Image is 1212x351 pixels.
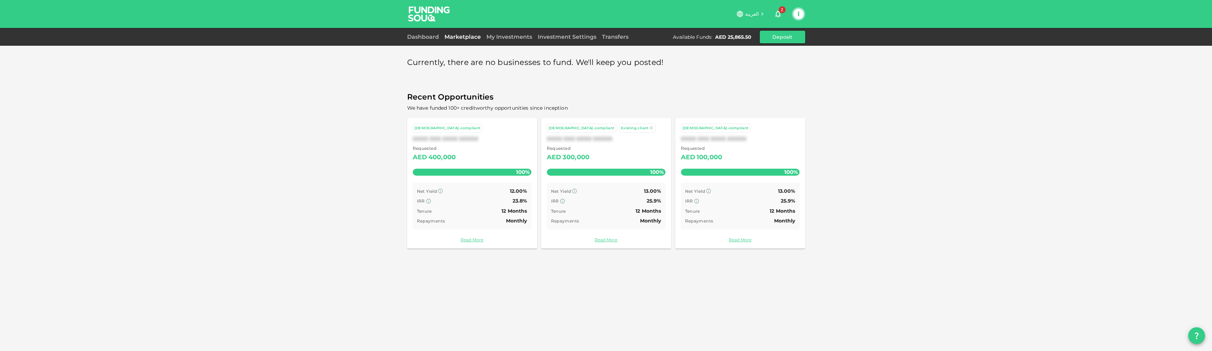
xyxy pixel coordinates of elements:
span: 25.9% [781,198,795,204]
span: Net Yield [685,189,705,194]
button: Deposit [760,31,805,43]
span: Net Yield [551,189,571,194]
span: العربية [745,11,759,17]
span: 12 Months [501,208,527,214]
a: [DEMOGRAPHIC_DATA]-compliantXXXX XXX XXXX XXXXX Requested AED100,000100% Net Yield 13.00% IRR 25.... [675,118,805,249]
div: AED [547,152,561,163]
span: Tenure [551,209,566,214]
a: Investment Settings [535,34,599,40]
div: [DEMOGRAPHIC_DATA]-compliant [683,125,749,131]
div: AED [681,152,695,163]
span: We have funded 100+ creditworthy opportunities since inception [407,105,568,111]
span: 12 Months [636,208,661,214]
div: [DEMOGRAPHIC_DATA]-compliant [414,125,480,131]
span: 100% [783,167,800,177]
span: Repayments [417,218,445,224]
div: AED 25,865.50 [715,34,751,41]
span: 13.00% [778,188,795,194]
div: 400,000 [428,152,456,163]
div: [DEMOGRAPHIC_DATA]-compliant [549,125,615,131]
div: XXXX XXX XXXX XXXXX [413,136,531,142]
span: Requested [547,145,590,152]
div: XXXX XXX XXXX XXXXX [547,136,666,142]
span: Net Yield [417,189,437,194]
div: 300,000 [563,152,589,163]
div: XXXX XXX XXXX XXXXX [681,136,800,142]
a: Read More [681,236,800,243]
span: Currently, there are no businesses to fund. We'll keep you posted! [407,56,664,70]
span: 23.8% [513,198,527,204]
a: Marketplace [442,34,484,40]
a: My Investments [484,34,535,40]
a: Transfers [599,34,631,40]
button: 2 [771,7,785,21]
div: 100,000 [697,152,722,163]
span: Monthly [774,218,795,224]
span: Existing client [621,126,649,130]
span: 25.9% [647,198,661,204]
span: Tenure [685,209,700,214]
div: Available Funds : [673,34,712,41]
span: Monthly [640,218,661,224]
span: Requested [681,145,722,152]
span: 2 [779,6,786,13]
span: IRR [685,198,693,204]
a: Dashboard [407,34,442,40]
span: 12 Months [770,208,795,214]
span: Tenure [417,209,432,214]
span: IRR [551,198,559,204]
a: [DEMOGRAPHIC_DATA]-compliant Existing clientXXXX XXX XXXX XXXXX Requested AED300,000100% Net Yiel... [541,118,671,249]
span: Repayments [551,218,579,224]
span: Repayments [685,218,713,224]
div: AED [413,152,427,163]
button: I [793,9,804,19]
span: 100% [514,167,531,177]
span: 13.00% [644,188,661,194]
span: Requested [413,145,456,152]
span: Monthly [506,218,527,224]
span: Recent Opportunities [407,90,805,104]
span: 12.00% [510,188,527,194]
button: question [1188,327,1205,344]
a: Read More [413,236,531,243]
a: Read More [547,236,666,243]
a: [DEMOGRAPHIC_DATA]-compliantXXXX XXX XXXX XXXXX Requested AED400,000100% Net Yield 12.00% IRR 23.... [407,118,537,249]
span: 100% [648,167,666,177]
span: IRR [417,198,425,204]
